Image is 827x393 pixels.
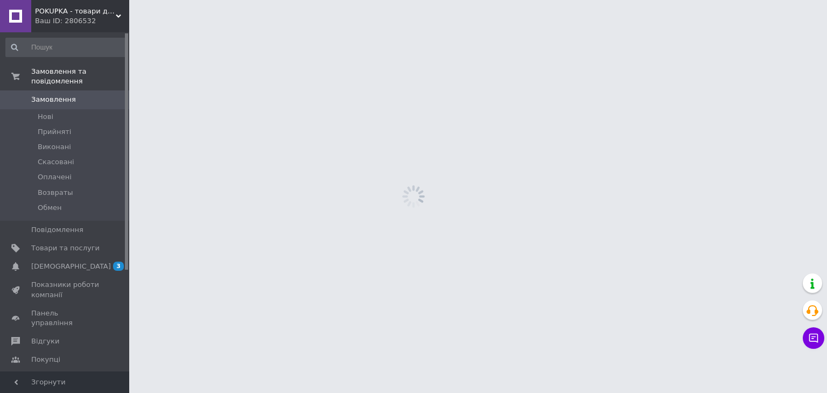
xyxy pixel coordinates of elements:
span: [DEMOGRAPHIC_DATA] [31,262,111,271]
span: Оплачені [38,172,72,182]
span: POKUPKA - товари для всієї родини [35,6,116,16]
span: Повідомлення [31,225,83,235]
span: Возвраты [38,188,73,198]
span: Товари та послуги [31,243,100,253]
span: Обмен [38,203,62,213]
span: Панель управління [31,308,100,328]
span: Відгуки [31,336,59,346]
span: Нові [38,112,53,122]
span: Покупці [31,355,60,364]
span: Замовлення [31,95,76,104]
span: Прийняті [38,127,71,137]
span: Виконані [38,142,71,152]
span: 3 [113,262,124,271]
span: Показники роботи компанії [31,280,100,299]
span: Замовлення та повідомлення [31,67,129,86]
input: Пошук [5,38,127,57]
span: Скасовані [38,157,74,167]
div: Ваш ID: 2806532 [35,16,129,26]
button: Чат з покупцем [803,327,824,349]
